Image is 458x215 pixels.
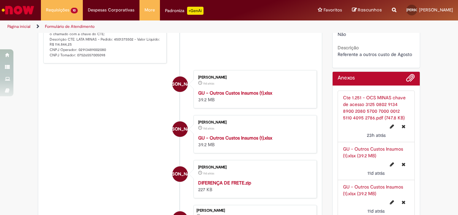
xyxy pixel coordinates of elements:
span: [PERSON_NAME] [419,7,453,13]
button: Editar nome de arquivo GU - Outros Custos Insumos (1).xlsx [386,159,398,170]
a: Formulário de Atendimento [45,24,95,29]
p: Boa tarde, segue as informações para emissão. Por favor, retornar o chamado com a chave do CTE: D... [50,26,161,58]
a: Cte 1.251 - OCS MINAS chave de acesso 3125 0802 9134 8900 2080 5700 7000 0012 5110 4095 2786.pdf ... [343,95,406,121]
a: GU - Outros Custos Insumos (1).xlsx (39.2 MB) [343,146,403,159]
p: +GenAi [187,7,204,15]
span: 11d atrás [367,208,385,214]
button: Excluir GU - Outros Custos Insumos (1).xlsx [398,159,409,170]
div: 39.2 MB [198,135,310,148]
span: 11d atrás [203,126,214,130]
button: Excluir Cte 1.251 - OCS MINAS chave de acesso 3125 0802 9134 8900 2080 5700 7000 0012 5110 4095 2... [398,121,409,132]
a: GU - Outros Custos Insumos (1).xlsx (39.2 MB) [343,184,403,197]
button: Editar nome de arquivo GU - Outros Custos Insumos (1).xlsx [386,197,398,208]
a: GU - Outros Custos Insumos (1).xlsx [198,90,272,96]
time: 28/08/2025 21:20:01 [367,132,386,138]
div: [PERSON_NAME] [198,75,310,79]
span: Rascunhos [358,7,382,13]
span: 11d atrás [203,171,214,175]
span: [PERSON_NAME] [163,76,197,92]
time: 19/08/2025 17:36:03 [367,208,385,214]
div: Joao Barbosa de Oliveira [172,76,188,92]
a: GU - Outros Custos Insumos (1).xlsx [198,135,272,141]
span: Favoritos [324,7,342,13]
div: 39.2 MB [198,90,310,103]
span: [PERSON_NAME] [163,121,197,137]
time: 19/08/2025 17:36:10 [203,82,214,86]
img: ServiceNow [1,3,35,17]
h2: Anexos [338,75,355,81]
span: 11d atrás [367,170,385,176]
button: Editar nome de arquivo Cte 1.251 - OCS MINAS chave de acesso 3125 0802 9134 8900 2080 5700 7000 0... [386,121,398,132]
time: 19/08/2025 17:36:03 [203,126,214,130]
a: Rascunhos [352,7,382,13]
span: 10 [71,8,78,13]
div: [PERSON_NAME] [198,120,310,124]
ul: Trilhas de página [5,20,300,33]
span: Requisições [46,7,69,13]
div: 227 KB [198,179,310,193]
span: [PERSON_NAME] [406,8,433,12]
a: DIFERENÇA DE FRETE.zip [198,180,251,186]
div: [PERSON_NAME] [198,165,310,169]
span: More [145,7,155,13]
div: Padroniza [165,7,204,15]
a: Página inicial [7,24,31,29]
span: 23h atrás [367,132,386,138]
span: Referente a outros custo de Agosto [338,51,412,57]
time: 19/08/2025 17:36:10 [367,170,385,176]
button: Excluir GU - Outros Custos Insumos (1).xlsx [398,197,409,208]
time: 19/08/2025 17:34:19 [203,171,214,175]
span: 11d atrás [203,82,214,86]
div: Joao Barbosa de Oliveira [172,166,188,182]
div: [PERSON_NAME] [196,209,313,213]
span: Despesas Corporativas [88,7,134,13]
b: Descrição [338,45,359,51]
button: Adicionar anexos [406,73,415,86]
span: Não [338,31,346,37]
div: Joao Barbosa de Oliveira [172,121,188,137]
span: [PERSON_NAME] [163,166,197,182]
